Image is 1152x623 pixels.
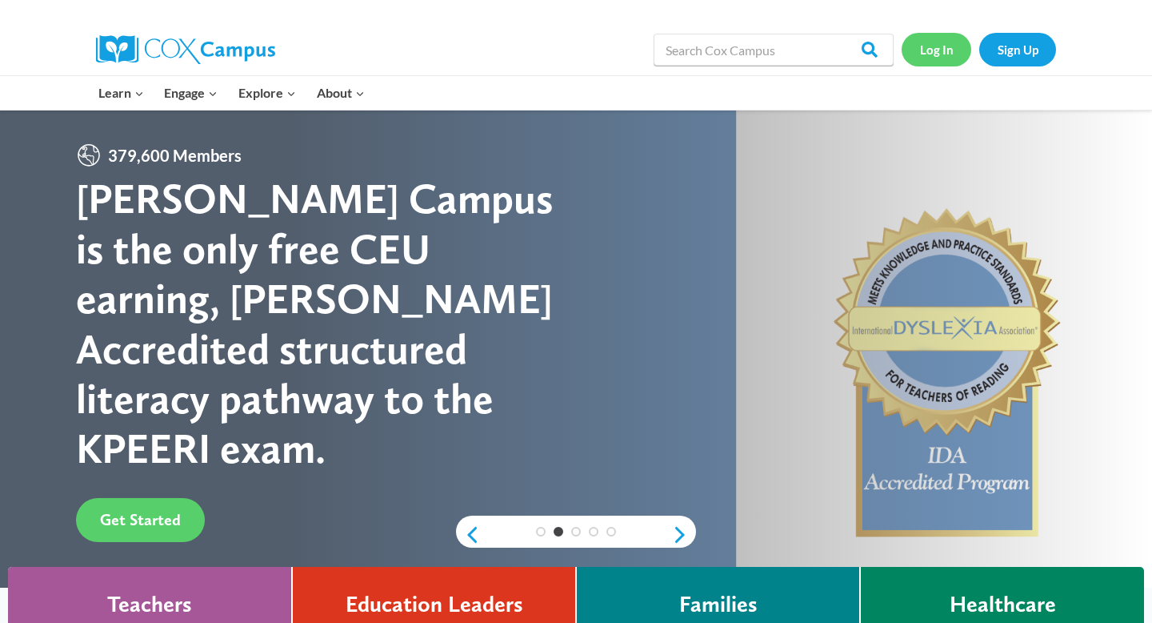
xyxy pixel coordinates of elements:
button: Child menu of Engage [154,76,229,110]
button: Child menu of About [306,76,375,110]
a: 5 [606,527,616,537]
span: Get Started [100,510,181,529]
button: Child menu of Learn [88,76,154,110]
a: 3 [571,527,581,537]
input: Search Cox Campus [654,34,894,66]
h4: Education Leaders [346,591,523,618]
a: Sign Up [979,33,1056,66]
a: Get Started [76,498,205,542]
div: content slider buttons [456,519,696,551]
button: Child menu of Explore [228,76,306,110]
a: previous [456,525,480,545]
nav: Primary Navigation [88,76,374,110]
nav: Secondary Navigation [902,33,1056,66]
span: 379,600 Members [102,143,248,168]
h4: Families [679,591,758,618]
img: Cox Campus [96,35,275,64]
a: next [672,525,696,545]
div: [PERSON_NAME] Campus is the only free CEU earning, [PERSON_NAME] Accredited structured literacy p... [76,174,576,473]
a: Log In [902,33,971,66]
a: 1 [536,527,546,537]
a: 2 [554,527,563,537]
h4: Healthcare [950,591,1056,618]
h4: Teachers [107,591,192,618]
a: 4 [589,527,598,537]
